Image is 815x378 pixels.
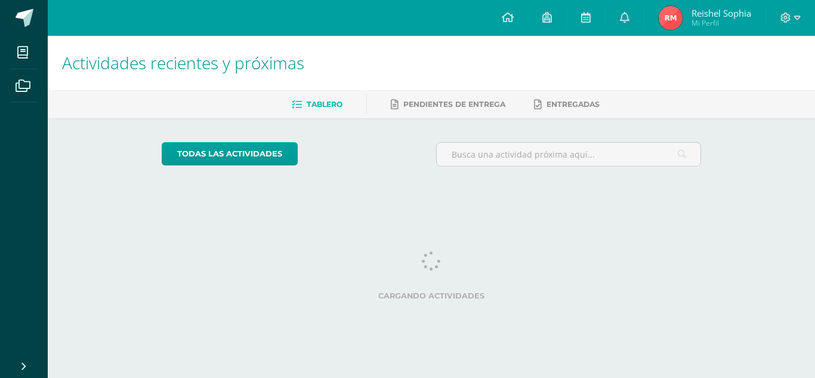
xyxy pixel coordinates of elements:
input: Busca una actividad próxima aquí... [437,143,701,166]
span: Tablero [307,100,342,109]
span: Pendientes de entrega [403,100,505,109]
span: Entregadas [547,100,600,109]
a: Entregadas [534,95,600,114]
img: 0b318f98f042d2ed662520fecf106ed1.png [659,6,683,30]
a: Pendientes de entrega [391,95,505,114]
label: Cargando actividades [162,291,702,300]
span: Mi Perfil [691,18,751,28]
span: Actividades recientes y próximas [62,51,304,74]
a: Tablero [292,95,342,114]
span: Reishel Sophia [691,7,751,19]
a: todas las Actividades [162,142,298,165]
